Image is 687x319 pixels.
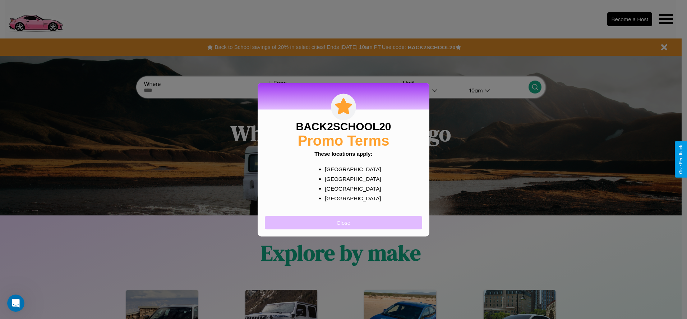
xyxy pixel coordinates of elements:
[325,164,376,174] p: [GEOGRAPHIC_DATA]
[325,183,376,193] p: [GEOGRAPHIC_DATA]
[325,193,376,203] p: [GEOGRAPHIC_DATA]
[265,216,422,229] button: Close
[298,132,389,149] h2: Promo Terms
[325,174,376,183] p: [GEOGRAPHIC_DATA]
[678,145,683,174] div: Give Feedback
[296,120,391,132] h3: BACK2SCHOOL20
[7,295,24,312] iframe: Intercom live chat
[314,150,373,156] b: These locations apply:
